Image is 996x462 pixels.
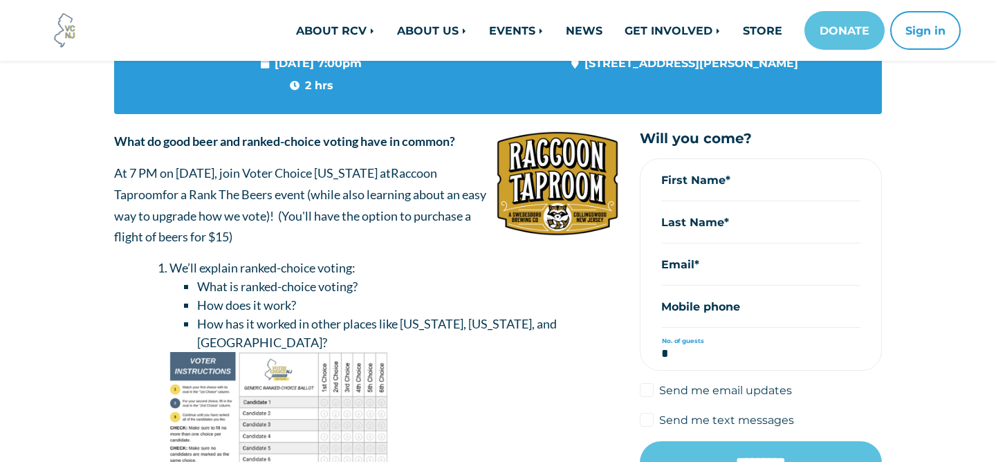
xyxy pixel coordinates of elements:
[890,11,961,50] button: Sign in or sign up
[114,165,437,202] span: Raccoon Taproom
[290,77,333,93] span: 2 hrs
[804,11,885,50] a: DONATE
[197,296,619,315] li: How does it work?
[640,131,882,147] h5: Will you come?
[496,131,619,237] img: silologo1.png
[114,133,455,149] strong: What do good beer and ranked-choice voting have in common?
[285,17,386,44] a: ABOUT RCV
[732,17,793,44] a: STORE
[614,17,732,44] a: GET INVOLVED
[478,17,555,44] a: EVENTS
[197,277,619,296] li: What is ranked-choice voting?
[659,412,794,428] label: Send me text messages
[114,163,619,247] p: At 7 PM on [DATE], join Voter Choice [US_STATE] at for a Rank The Beers event (while also learnin...
[386,17,478,44] a: ABOUT US
[114,208,471,245] span: ou'll have the option to purchase a flight of beers for $15)
[46,12,84,49] img: Voter Choice NJ
[202,11,961,50] nav: Main navigation
[584,56,798,70] a: [STREET_ADDRESS][PERSON_NAME]
[555,17,614,44] a: NEWS
[261,55,362,71] span: [DATE] 7:00pm
[197,315,619,352] li: How has it worked in other places like [US_STATE], [US_STATE], and [GEOGRAPHIC_DATA]?
[659,382,792,398] label: Send me email updates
